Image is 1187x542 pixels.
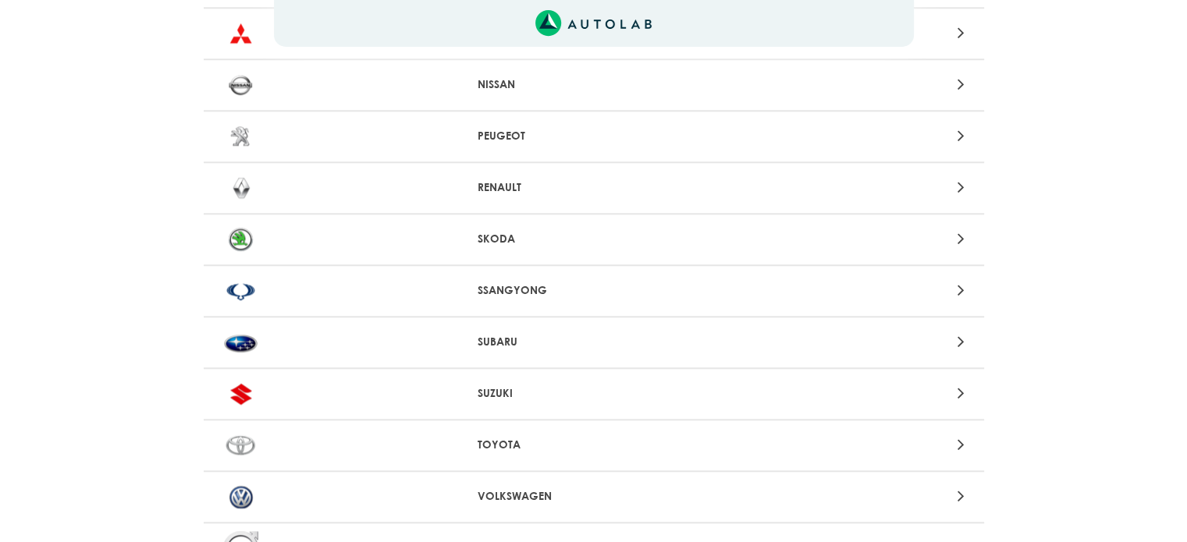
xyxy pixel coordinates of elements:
img: SUZUKI [223,377,258,411]
img: NISSAN [223,68,258,102]
img: TOYOTA [223,428,258,462]
p: NISSAN [478,76,709,93]
img: MITSUBISHI [223,16,258,51]
p: SSANGYONG [478,282,709,299]
p: SUZUKI [478,385,709,402]
p: SUBARU [478,334,709,350]
img: VOLKSWAGEN [223,480,258,514]
p: PEUGEOT [478,128,709,144]
img: SSANGYONG [223,274,258,308]
img: PEUGEOT [223,119,258,154]
img: RENAULT [223,171,258,205]
img: SUBARU [223,325,258,360]
p: TOYOTA [478,437,709,453]
p: SKODA [478,231,709,247]
p: RENAULT [478,179,709,196]
img: SKODA [223,222,258,257]
a: Link al sitio de autolab [535,15,652,30]
p: VOLKSWAGEN [478,488,709,505]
